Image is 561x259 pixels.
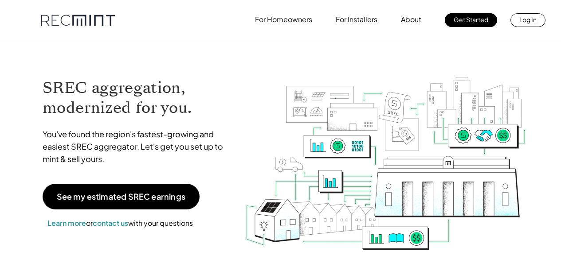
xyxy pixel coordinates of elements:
[43,128,231,165] p: You've found the region's fastest-growing and easiest SREC aggregator. Let's get you set up to mi...
[47,218,86,228] a: Learn more
[43,184,200,209] a: See my estimated SREC earnings
[93,218,128,228] a: contact us
[43,217,198,229] p: or with your questions
[445,13,497,27] a: Get Started
[43,78,231,118] h1: SREC aggregation, modernized for you.
[57,193,185,201] p: See my estimated SREC earnings
[401,13,421,26] p: About
[519,13,537,26] p: Log In
[454,13,488,26] p: Get Started
[255,13,312,26] p: For Homeowners
[336,13,377,26] p: For Installers
[244,54,527,252] img: RECmint value cycle
[510,13,545,27] a: Log In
